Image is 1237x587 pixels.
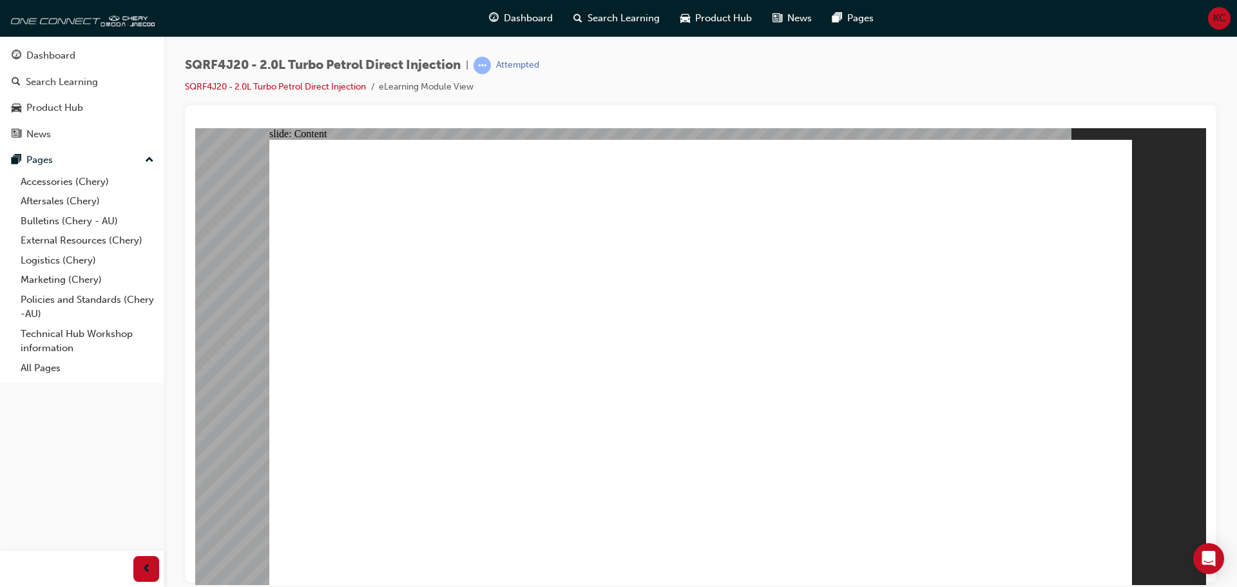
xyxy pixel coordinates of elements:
[5,148,159,172] button: Pages
[12,129,21,140] span: news-icon
[15,191,159,211] a: Aftersales (Chery)
[12,155,21,166] span: pages-icon
[26,153,53,168] div: Pages
[15,324,159,358] a: Technical Hub Workshop information
[466,58,468,73] span: |
[15,211,159,231] a: Bulletins (Chery - AU)
[185,58,461,73] span: SQRF4J20 - 2.0L Turbo Petrol Direct Injection
[12,77,21,88] span: search-icon
[5,44,159,68] a: Dashboard
[5,96,159,120] a: Product Hub
[504,11,553,26] span: Dashboard
[496,59,539,72] div: Attempted
[573,10,582,26] span: search-icon
[15,270,159,290] a: Marketing (Chery)
[26,127,51,142] div: News
[12,102,21,114] span: car-icon
[670,5,762,32] a: car-iconProduct Hub
[12,50,21,62] span: guage-icon
[680,10,690,26] span: car-icon
[822,5,884,32] a: pages-iconPages
[588,11,660,26] span: Search Learning
[762,5,822,32] a: news-iconNews
[15,251,159,271] a: Logistics (Chery)
[474,57,491,74] span: learningRecordVerb_ATTEMPT-icon
[26,75,98,90] div: Search Learning
[6,5,155,31] img: oneconnect
[26,101,83,115] div: Product Hub
[787,11,812,26] span: News
[145,152,154,169] span: up-icon
[479,5,563,32] a: guage-iconDashboard
[847,11,874,26] span: Pages
[26,48,75,63] div: Dashboard
[185,81,366,92] a: SQRF4J20 - 2.0L Turbo Petrol Direct Injection
[142,561,151,577] span: prev-icon
[1193,543,1224,574] div: Open Intercom Messenger
[5,70,159,94] a: Search Learning
[379,80,474,95] li: eLearning Module View
[563,5,670,32] a: search-iconSearch Learning
[1213,11,1226,26] span: KC
[489,10,499,26] span: guage-icon
[695,11,752,26] span: Product Hub
[15,290,159,324] a: Policies and Standards (Chery -AU)
[5,41,159,148] button: DashboardSearch LearningProduct HubNews
[15,231,159,251] a: External Resources (Chery)
[1208,7,1231,30] button: KC
[772,10,782,26] span: news-icon
[5,122,159,146] a: News
[15,358,159,378] a: All Pages
[15,172,159,192] a: Accessories (Chery)
[832,10,842,26] span: pages-icon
